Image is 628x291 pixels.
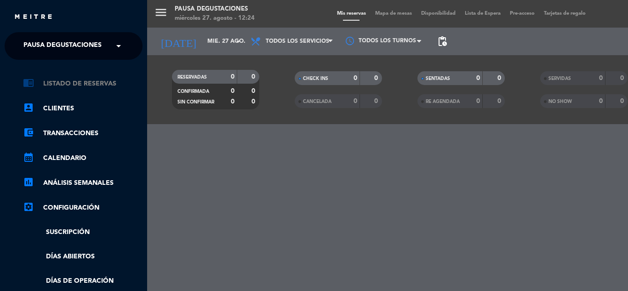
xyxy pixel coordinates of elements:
a: Días de Operación [23,276,143,286]
a: calendar_monthCalendario [23,153,143,164]
a: Configuración [23,202,143,213]
i: assessment [23,177,34,188]
a: chrome_reader_modeListado de Reservas [23,78,143,89]
a: assessmentANÁLISIS SEMANALES [23,177,143,188]
a: account_balance_walletTransacciones [23,128,143,139]
i: account_balance_wallet [23,127,34,138]
i: calendar_month [23,152,34,163]
a: account_boxClientes [23,103,143,114]
i: settings_applications [23,201,34,212]
span: pending_actions [437,36,448,47]
span: Pausa Degustaciones [23,36,102,56]
i: account_box [23,102,34,113]
img: MEITRE [14,14,53,21]
i: chrome_reader_mode [23,77,34,88]
a: Días abiertos [23,251,143,262]
a: Suscripción [23,227,143,238]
